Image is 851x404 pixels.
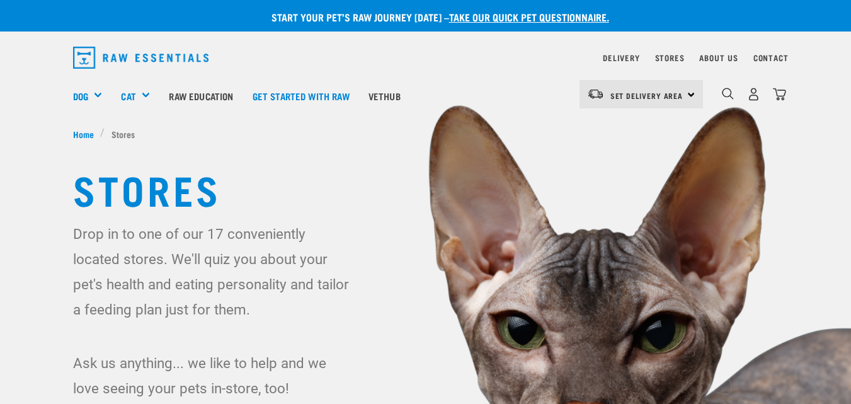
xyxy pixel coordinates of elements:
p: Drop in to one of our 17 conveniently located stores. We'll quiz you about your pet's health and ... [73,221,355,322]
nav: breadcrumbs [73,127,779,141]
span: Home [73,127,94,141]
img: Raw Essentials Logo [73,47,209,69]
a: Dog [73,89,88,103]
a: Home [73,127,101,141]
p: Ask us anything... we like to help and we love seeing your pets in-store, too! [73,350,355,401]
a: Raw Education [159,71,243,121]
img: van-moving.png [587,88,604,100]
a: Delivery [603,55,639,60]
a: take our quick pet questionnaire. [449,14,609,20]
img: home-icon-1@2x.png [722,88,734,100]
span: Set Delivery Area [610,93,683,98]
nav: dropdown navigation [63,42,789,74]
a: Cat [121,89,135,103]
a: Vethub [359,71,410,121]
h1: Stores [73,166,779,211]
a: Contact [753,55,789,60]
a: Get started with Raw [243,71,359,121]
a: About Us [699,55,738,60]
img: user.png [747,88,760,101]
img: home-icon@2x.png [773,88,786,101]
a: Stores [655,55,685,60]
